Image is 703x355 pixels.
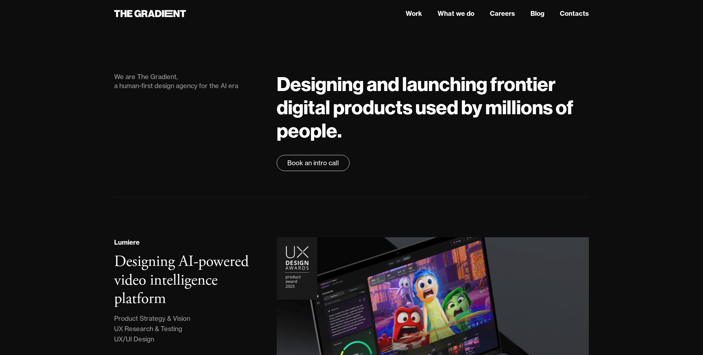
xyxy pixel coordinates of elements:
a: Careers [490,9,515,18]
a: Blog [530,9,544,18]
a: Contacts [560,9,589,18]
div: Product Strategy & Vision UX Research & Testing UX/UI Design [114,313,190,344]
h1: Designing and launching frontier digital products used by millions of people. [277,72,589,142]
a: What we do [438,9,474,18]
a: Book an intro call [277,155,350,171]
h3: Designing AI-powered video intelligence platform [114,252,249,309]
div: Lumiere [114,238,140,247]
a: Work [406,9,422,18]
div: We are The Gradient, a human-first design agency for the AI era [114,72,264,90]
